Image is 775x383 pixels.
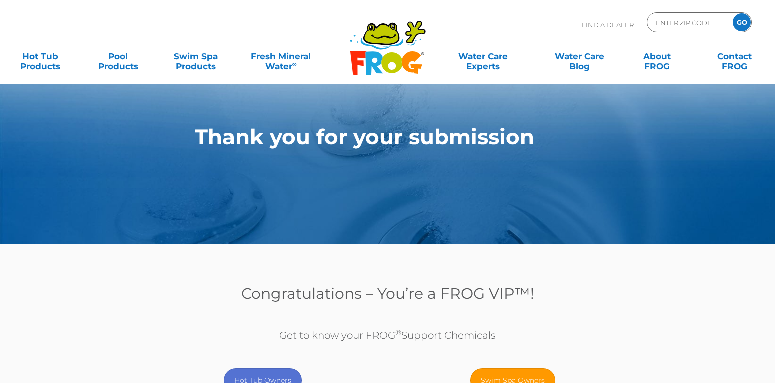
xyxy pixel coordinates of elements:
a: Fresh MineralWater∞ [243,46,319,66]
a: Water CareExperts [434,46,532,66]
a: AboutFROG [627,46,687,66]
a: Water CareBlog [549,46,610,66]
h3: Congratulations – You’re a FROG VIP™! [138,285,638,302]
a: ContactFROG [704,46,765,66]
a: Hot TubProducts [10,46,71,66]
h1: Thank you for your submission [95,125,634,149]
input: GO [733,13,751,31]
sup: ® [395,328,401,337]
input: Zip Code Form [655,15,722,30]
p: Find A Dealer [582,12,634,37]
p: Get to know your FROG Support Chemicals [138,327,638,343]
sup: ∞ [292,60,297,68]
a: PoolProducts [88,46,148,66]
a: Swim SpaProducts [165,46,226,66]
